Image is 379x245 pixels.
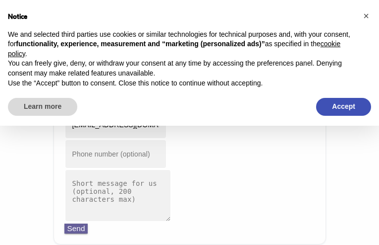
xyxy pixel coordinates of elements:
[16,40,265,48] strong: functionality, experience, measurement and “marketing (personalized ads)”
[363,10,369,21] span: ×
[64,139,167,168] input: Phone number (optional)
[8,30,355,59] p: We and selected third parties use cookies or similar technologies for technical purposes and, wit...
[8,59,355,78] p: You can freely give, deny, or withdraw your consent at any time by accessing the preferences pane...
[8,40,340,58] a: cookie policy
[8,98,77,116] button: Learn more
[358,8,374,24] button: Close this notice
[8,12,355,22] h2: Notice
[316,98,371,116] button: Accept
[64,224,88,234] button: Send
[8,79,355,88] p: Use the “Accept” button to consent. Close this notice to continue without accepting.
